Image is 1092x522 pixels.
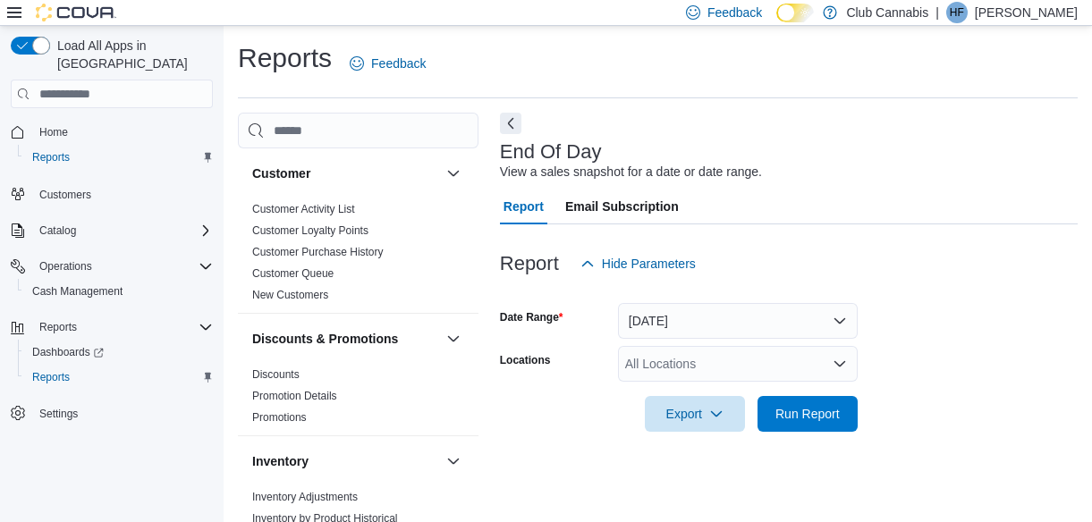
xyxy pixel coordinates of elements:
[4,181,220,206] button: Customers
[500,113,521,134] button: Next
[32,220,83,241] button: Catalog
[946,2,968,23] div: Heather Fry
[25,341,213,363] span: Dashboards
[32,150,70,164] span: Reports
[252,411,307,424] a: Promotions
[18,279,220,304] button: Cash Management
[500,163,762,181] div: View a sales snapshot for a date or date range.
[371,55,426,72] span: Feedback
[252,491,358,503] a: Inventory Adjustments
[500,353,551,367] label: Locations
[36,4,116,21] img: Cova
[776,4,814,22] input: Dark Mode
[25,281,130,302] a: Cash Management
[645,396,745,432] button: Export
[32,316,213,338] span: Reports
[32,122,75,143] a: Home
[252,224,368,237] a: Customer Loyalty Points
[18,365,220,390] button: Reports
[4,119,220,145] button: Home
[776,22,777,23] span: Dark Mode
[252,390,337,402] a: Promotion Details
[32,284,123,299] span: Cash Management
[656,396,734,432] span: Export
[252,368,300,381] a: Discounts
[25,366,77,388] a: Reports
[252,490,358,504] span: Inventory Adjustments
[252,223,368,238] span: Customer Loyalty Points
[39,407,78,421] span: Settings
[32,256,213,277] span: Operations
[618,303,858,339] button: [DATE]
[32,121,213,143] span: Home
[252,246,384,258] a: Customer Purchase History
[935,2,939,23] p: |
[11,112,213,473] nav: Complex example
[950,2,964,23] span: HF
[707,4,762,21] span: Feedback
[602,255,696,273] span: Hide Parameters
[4,218,220,243] button: Catalog
[443,450,464,472] button: Inventory
[252,164,310,182] h3: Customer
[39,125,68,139] span: Home
[25,147,213,168] span: Reports
[252,245,384,259] span: Customer Purchase History
[39,223,76,238] span: Catalog
[500,141,602,163] h3: End Of Day
[18,145,220,170] button: Reports
[975,2,1078,23] p: [PERSON_NAME]
[252,203,355,215] a: Customer Activity List
[4,315,220,340] button: Reports
[32,182,213,205] span: Customers
[443,328,464,349] button: Discounts & Promotions
[252,330,439,348] button: Discounts & Promotions
[252,164,439,182] button: Customer
[32,220,213,241] span: Catalog
[32,256,99,277] button: Operations
[238,364,478,435] div: Discounts & Promotions
[565,189,679,224] span: Email Subscription
[25,281,213,302] span: Cash Management
[39,259,92,274] span: Operations
[500,310,563,324] label: Date Range
[32,316,84,338] button: Reports
[252,330,398,348] h3: Discounts & Promotions
[32,345,104,359] span: Dashboards
[846,2,928,23] p: Club Cannabis
[4,254,220,279] button: Operations
[25,341,111,363] a: Dashboards
[504,189,544,224] span: Report
[252,367,300,382] span: Discounts
[500,253,559,274] h3: Report
[252,410,307,425] span: Promotions
[32,370,70,384] span: Reports
[252,202,355,216] span: Customer Activity List
[252,267,334,280] a: Customer Queue
[443,163,464,184] button: Customer
[39,320,77,334] span: Reports
[775,405,840,423] span: Run Report
[238,40,332,76] h1: Reports
[573,246,703,282] button: Hide Parameters
[32,402,213,425] span: Settings
[32,403,85,425] a: Settings
[252,389,337,403] span: Promotion Details
[252,289,328,301] a: New Customers
[252,452,439,470] button: Inventory
[252,266,334,281] span: Customer Queue
[32,184,98,206] a: Customers
[343,46,433,81] a: Feedback
[238,198,478,313] div: Customer
[252,452,309,470] h3: Inventory
[25,366,213,388] span: Reports
[39,188,91,202] span: Customers
[833,357,847,371] button: Open list of options
[758,396,858,432] button: Run Report
[4,400,220,426] button: Settings
[25,147,77,168] a: Reports
[18,340,220,365] a: Dashboards
[50,37,213,72] span: Load All Apps in [GEOGRAPHIC_DATA]
[252,288,328,302] span: New Customers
